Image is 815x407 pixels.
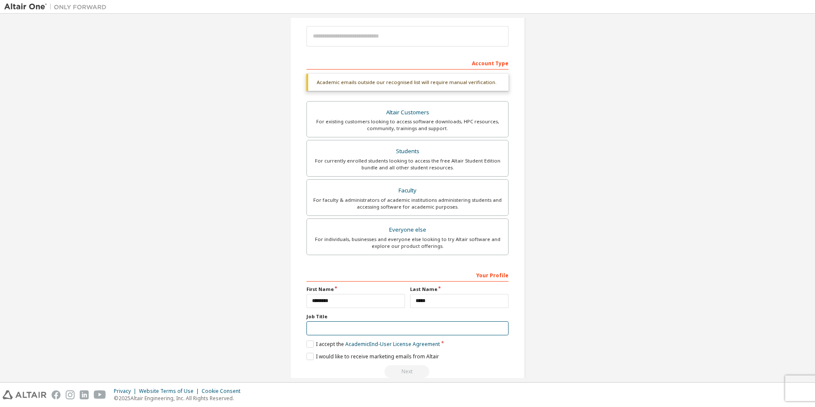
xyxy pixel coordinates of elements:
div: Read and acccept EULA to continue [306,365,509,378]
div: Privacy [114,388,139,395]
img: Altair One [4,3,111,11]
img: facebook.svg [52,390,61,399]
p: © 2025 Altair Engineering, Inc. All Rights Reserved. [114,395,246,402]
div: Your Profile [306,268,509,282]
div: Academic emails outside our recognised list will require manual verification. [306,74,509,91]
img: youtube.svg [94,390,106,399]
div: Cookie Consent [202,388,246,395]
label: Last Name [410,286,509,293]
a: Academic End-User License Agreement [345,340,440,348]
div: Students [312,145,503,157]
div: For existing customers looking to access software downloads, HPC resources, community, trainings ... [312,118,503,132]
label: I would like to receive marketing emails from Altair [306,353,439,360]
img: linkedin.svg [80,390,89,399]
div: For currently enrolled students looking to access the free Altair Student Edition bundle and all ... [312,157,503,171]
div: For individuals, businesses and everyone else looking to try Altair software and explore our prod... [312,236,503,250]
label: First Name [306,286,405,293]
img: instagram.svg [66,390,75,399]
img: altair_logo.svg [3,390,46,399]
div: Faculty [312,185,503,197]
label: I accept the [306,340,440,348]
div: Altair Customers [312,107,503,119]
div: Website Terms of Use [139,388,202,395]
div: Everyone else [312,224,503,236]
div: For faculty & administrators of academic institutions administering students and accessing softwa... [312,197,503,210]
div: Account Type [306,56,509,70]
label: Job Title [306,313,509,320]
